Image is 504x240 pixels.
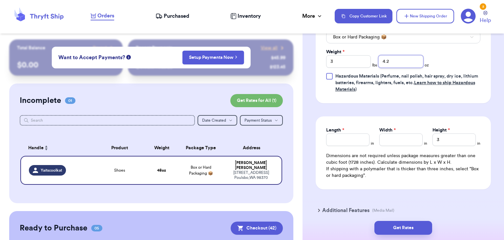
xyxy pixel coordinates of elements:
[44,144,49,152] button: Sort ascending
[302,12,323,20] div: More
[136,45,172,51] p: Recent Payments
[91,12,114,20] a: Orders
[58,54,125,61] span: Want to Accept Payments?
[182,51,244,64] button: Setup Payments Now
[164,12,189,20] span: Purchased
[432,127,450,133] label: Height
[372,208,394,213] p: (Media Mail)
[202,118,226,122] span: Date Created
[424,141,427,146] span: in
[244,118,272,122] span: Payment Status
[230,94,283,107] button: Get Rates for All (1)
[65,97,75,104] span: 01
[379,127,396,133] label: Width
[189,165,213,175] span: Box or Hard Packaging 📦
[261,45,285,51] a: View all
[228,170,274,180] div: [STREET_ADDRESS] Poulsbo , WA 98370
[93,45,115,51] a: Payout
[333,34,387,40] span: Box or Hard Packaging 📦
[480,11,491,24] a: Help
[480,16,491,24] span: Help
[326,127,344,133] label: Length
[178,140,225,156] th: Package Type
[335,9,392,23] button: Copy Customer Link
[240,115,283,126] button: Payment Status
[371,141,374,146] span: in
[94,140,146,156] th: Product
[146,140,178,156] th: Weight
[20,223,87,233] h2: Ready to Purchase
[91,225,102,231] span: 05
[326,153,480,179] div: Dimensions are not required unless package measures greater than one cubic foot (1728 inches). Ca...
[157,168,166,172] strong: 48 oz
[261,45,278,51] span: View all
[231,222,283,235] button: Checkout (42)
[238,12,261,20] span: Inventory
[93,45,107,51] span: Payout
[396,9,454,23] button: New Shipping Order
[480,3,486,10] div: 2
[20,95,61,106] h2: Incomplete
[17,45,45,51] p: Total Balance
[20,115,195,126] input: Search
[322,206,369,214] h3: Additional Features
[374,221,432,235] button: Get Rates
[28,145,44,152] span: Handle
[17,60,115,70] p: $ 0.00
[156,12,189,20] a: Purchased
[461,9,476,24] a: 2
[425,62,429,68] span: oz
[270,64,285,70] div: $ 123.45
[224,140,282,156] th: Address
[335,74,478,92] span: (Perfume, nail polish, hair spray, dry ice, lithium batteries, firearms, lighters, fuels, etc. )
[189,54,237,61] a: Setup Payments Now
[41,168,62,173] span: Yaitscoolkat
[228,160,274,170] div: [PERSON_NAME] [PERSON_NAME]
[114,168,125,173] span: Shoes
[372,62,377,68] span: lbs
[326,166,480,179] p: If shipping with a polymailer that is thicker than three inches, select "Box or hard packaging".
[335,74,379,79] span: Hazardous Materials
[271,55,285,61] div: $ 45.99
[97,12,114,20] span: Orders
[230,12,261,20] a: Inventory
[326,49,345,55] label: Weight
[477,141,480,146] span: in
[198,115,237,126] button: Date Created
[326,31,480,43] button: Box or Hard Packaging 📦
